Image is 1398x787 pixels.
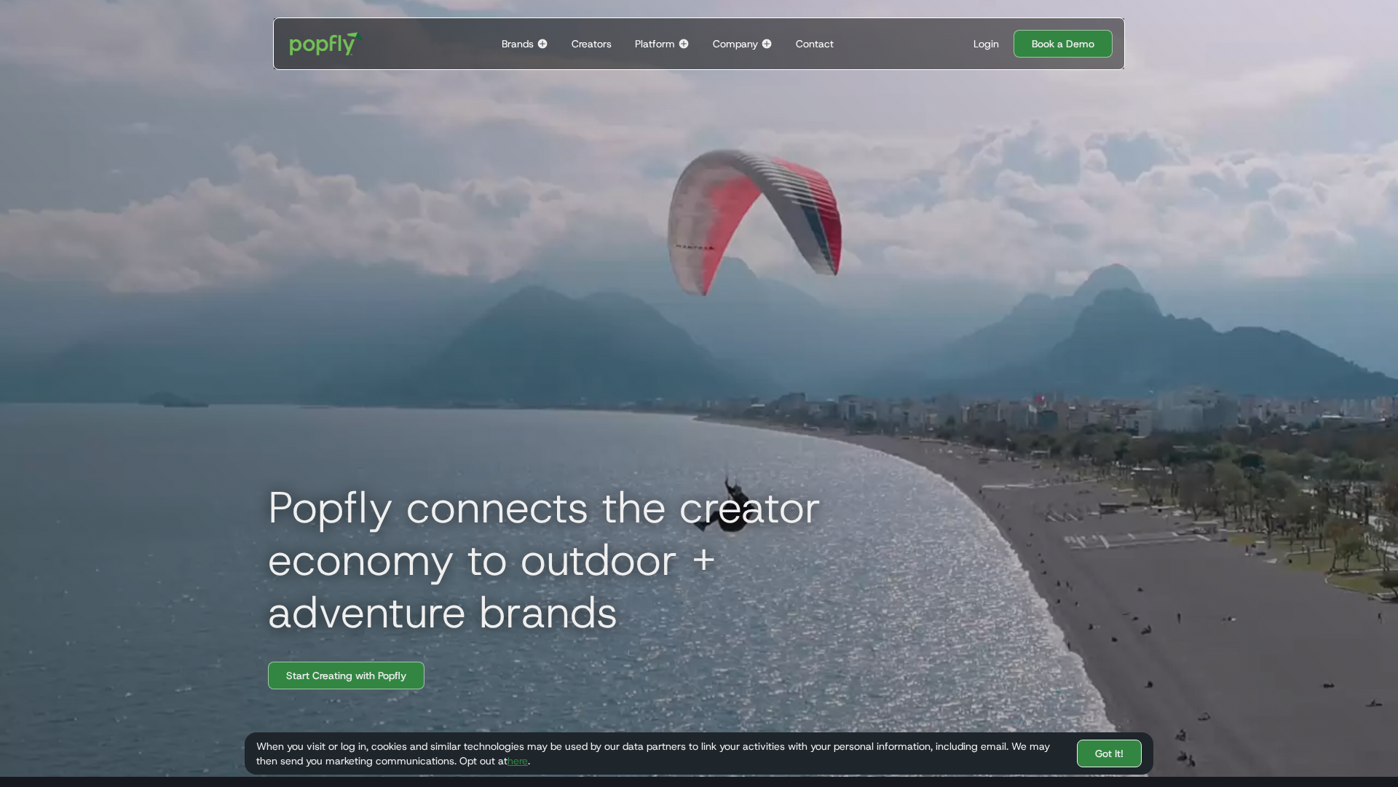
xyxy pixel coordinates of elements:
[508,754,528,767] a: here
[968,36,1005,51] a: Login
[974,36,999,51] div: Login
[635,36,675,51] div: Platform
[256,481,912,638] h1: Popfly connects the creator economy to outdoor + adventure brands
[1014,30,1113,58] a: Book a Demo
[502,36,534,51] div: Brands
[713,36,758,51] div: Company
[790,18,840,69] a: Contact
[268,662,424,689] a: Start Creating with Popfly
[280,22,374,66] a: home
[256,739,1065,768] div: When you visit or log in, cookies and similar technologies may be used by our data partners to li...
[572,36,612,51] div: Creators
[1077,740,1142,767] a: Got It!
[566,18,617,69] a: Creators
[796,36,834,51] div: Contact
